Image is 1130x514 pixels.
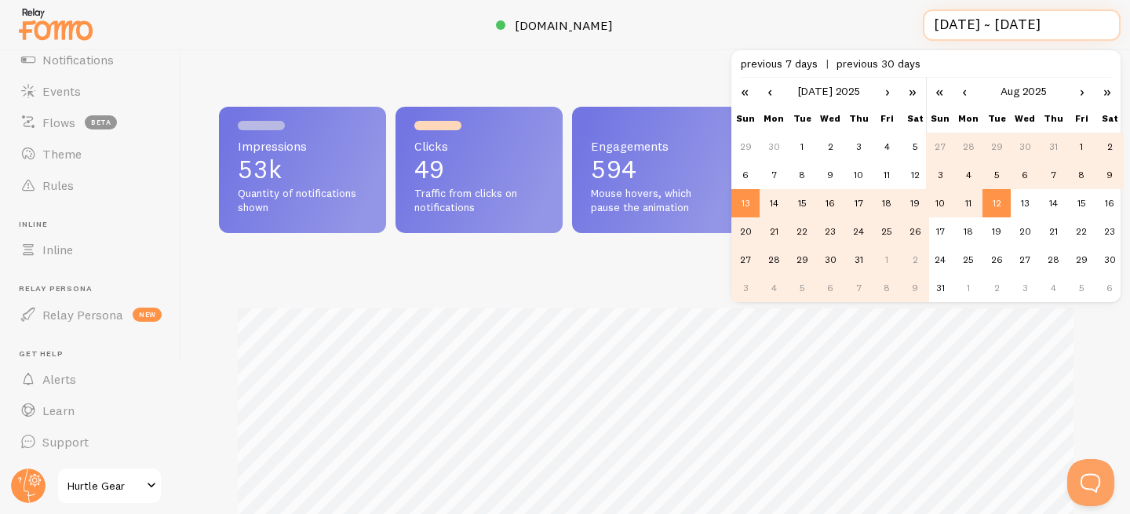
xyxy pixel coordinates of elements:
td: 12/08/2025 [982,189,1011,217]
td: 26/07/2025 [901,217,929,246]
td: 22/07/2025 [788,217,816,246]
a: 2025 [836,84,860,98]
td: 31/07/2025 [1039,133,1067,161]
th: Mon [760,104,788,133]
td: 30/06/2025 [760,133,788,161]
span: Relay Persona [19,284,171,294]
td: 21/07/2025 [760,217,788,246]
td: 24/07/2025 [844,217,873,246]
a: Rules [9,170,171,201]
td: 08/07/2025 [788,161,816,189]
td: 07/07/2025 [760,161,788,189]
span: Inline [19,220,171,230]
a: Notifications [9,44,171,75]
td: 17/07/2025 [844,189,873,217]
td: 20/07/2025 [731,217,760,246]
td: 07/08/2025 [1039,161,1067,189]
span: Clicks [414,140,544,152]
th: Sat [901,104,929,133]
td: 31/08/2025 [926,274,954,302]
a: « [731,78,758,104]
span: Get Help [19,349,171,359]
td: 11/07/2025 [873,161,901,189]
a: Theme [9,138,171,170]
span: beta [85,115,117,129]
span: Relay Persona [42,307,123,323]
td: 09/07/2025 [816,161,844,189]
span: Alerts [42,371,76,387]
a: Support [9,426,171,457]
th: Fri [873,104,901,133]
td: 04/08/2025 [954,161,982,189]
td: 27/07/2025 [731,246,760,274]
td: 21/08/2025 [1039,217,1067,246]
span: Impressions [238,140,367,152]
a: » [1094,78,1121,104]
td: 04/09/2025 [1039,274,1067,302]
td: 09/08/2025 [901,274,929,302]
span: Quantity of notifications shown [238,187,367,214]
td: 12/07/2025 [901,161,929,189]
a: Flows beta [9,107,171,138]
td: 30/07/2025 [816,246,844,274]
span: Engagements [591,140,720,152]
td: 28/07/2025 [760,246,788,274]
td: 29/07/2025 [788,246,816,274]
td: 04/08/2025 [760,274,788,302]
p: 594 [591,157,720,182]
td: 08/08/2025 [873,274,901,302]
a: Events [9,75,171,107]
td: 11/08/2025 [954,189,982,217]
th: Mon [954,104,982,133]
td: 01/08/2025 [1067,133,1095,161]
span: Hurtle Gear [67,476,142,495]
td: 27/08/2025 [1011,246,1039,274]
span: Theme [42,146,82,162]
td: 05/09/2025 [1067,274,1095,302]
td: 29/08/2025 [1067,246,1095,274]
td: 06/07/2025 [731,161,760,189]
td: 23/07/2025 [816,217,844,246]
td: 16/08/2025 [1095,189,1124,217]
th: Tue [982,104,1011,133]
td: 07/08/2025 [844,274,873,302]
td: 02/07/2025 [816,133,844,161]
span: Support [42,434,89,450]
td: 02/08/2025 [1095,133,1124,161]
img: fomo-relay-logo-orange.svg [16,4,95,44]
td: 20/08/2025 [1011,217,1039,246]
td: 14/08/2025 [1039,189,1067,217]
td: 28/08/2025 [1039,246,1067,274]
td: 30/08/2025 [1095,246,1124,274]
td: 15/07/2025 [788,189,816,217]
span: Events [42,83,81,99]
td: 02/08/2025 [901,246,929,274]
td: 24/08/2025 [926,246,954,274]
span: Rules [42,177,74,193]
td: 14/07/2025 [760,189,788,217]
p: 49 [414,157,544,182]
td: 06/08/2025 [1011,161,1039,189]
td: 10/07/2025 [844,161,873,189]
th: Sun [731,104,760,133]
span: previous 30 days [837,57,920,71]
td: 03/09/2025 [1011,274,1039,302]
th: Sun [926,104,954,133]
a: » [899,78,926,104]
td: 04/07/2025 [873,133,901,161]
td: 05/08/2025 [788,274,816,302]
td: 25/08/2025 [954,246,982,274]
td: 01/07/2025 [788,133,816,161]
td: 30/07/2025 [1011,133,1039,161]
a: 2025 [1022,84,1047,98]
td: 01/09/2025 [954,274,982,302]
span: Notifications [42,52,114,67]
td: 03/08/2025 [731,274,760,302]
td: 25/07/2025 [873,217,901,246]
td: 01/08/2025 [873,246,901,274]
td: 15/08/2025 [1067,189,1095,217]
td: 29/06/2025 [731,133,760,161]
td: 28/07/2025 [954,133,982,161]
p: 53k [238,157,367,182]
a: « [926,78,953,104]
